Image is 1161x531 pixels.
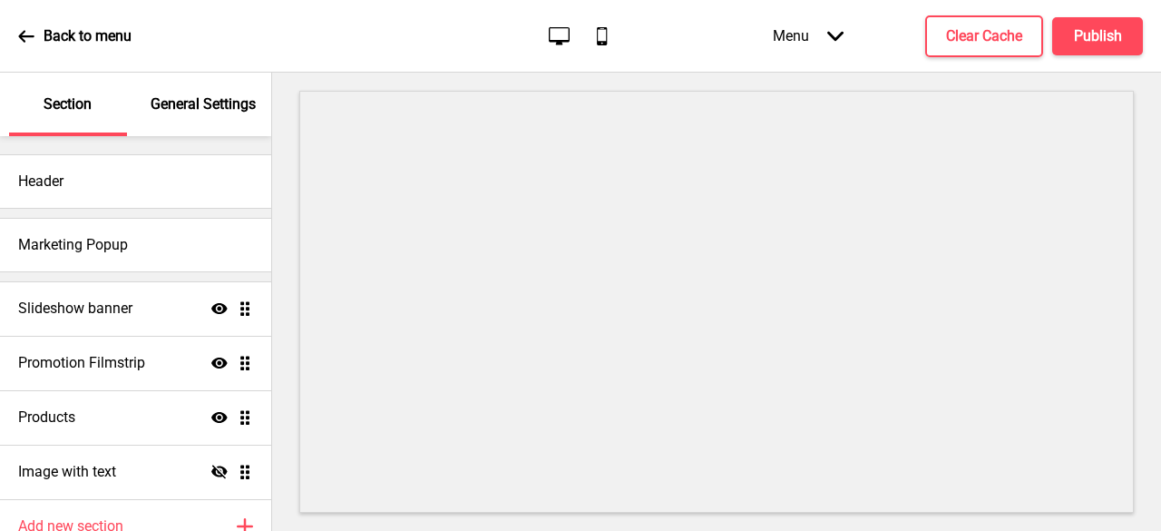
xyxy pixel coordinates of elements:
[1052,17,1143,55] button: Publish
[18,299,132,319] h4: Slideshow banner
[1074,26,1122,46] h4: Publish
[925,15,1043,57] button: Clear Cache
[18,353,145,373] h4: Promotion Filmstrip
[18,12,132,61] a: Back to menu
[151,94,256,114] p: General Settings
[44,94,92,114] p: Section
[18,462,116,482] h4: Image with text
[18,172,63,192] h4: Header
[18,408,75,428] h4: Products
[44,26,132,46] p: Back to menu
[755,9,862,63] div: Menu
[946,26,1022,46] h4: Clear Cache
[18,235,128,255] h4: Marketing Popup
